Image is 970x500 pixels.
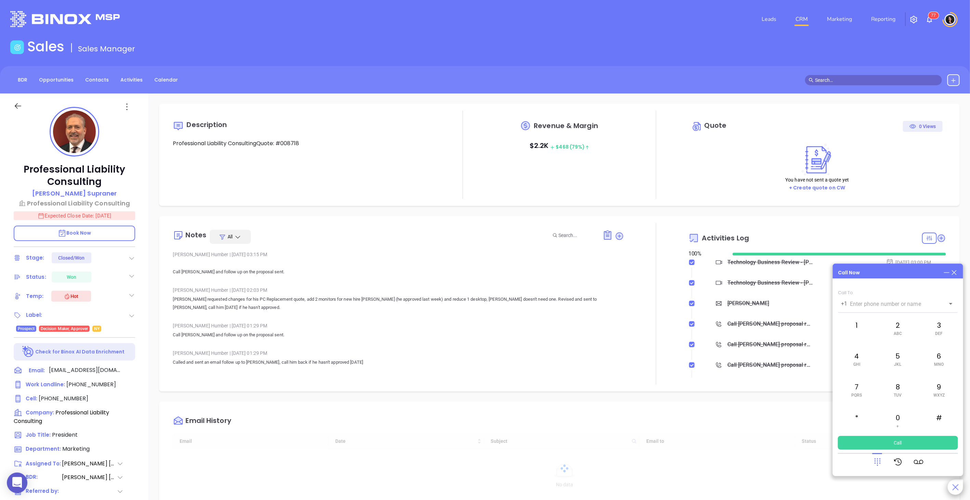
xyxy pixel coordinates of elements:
[933,393,945,398] span: WXYZ
[809,78,814,83] span: search
[852,393,862,398] span: PQRS
[534,122,598,129] span: Revenue & Margin
[150,74,182,86] a: Calendar
[688,250,725,258] div: 100 %
[26,445,61,452] span: Department:
[785,176,849,184] p: You have not sent a quote yet
[26,291,44,301] div: Temp:
[850,300,936,308] input: Enter phone number or name
[26,487,61,496] span: Referred by:
[26,381,65,388] span: Work Landline :
[789,184,845,191] span: + Create quote on CW
[29,366,45,375] span: Email:
[94,325,100,333] span: NY
[78,43,135,54] span: Sales Manager
[838,269,860,276] div: Call Now
[934,13,936,18] span: 7
[173,321,624,331] div: [PERSON_NAME] Humber [DATE] 01:29 PM
[173,249,624,260] div: [PERSON_NAME] Humber [DATE] 03:15 PM
[26,473,61,482] span: BDR:
[35,348,125,355] p: Check for Binox AI Data Enrichment
[894,362,902,367] span: JKL
[920,314,958,342] div: 3
[935,331,943,336] span: DEF
[920,407,958,434] div: #
[759,12,779,26] a: Leads
[173,139,430,148] p: Professional Liability ConsultingQuote: #008718
[815,76,938,84] input: Search…
[550,143,589,150] span: $ 468 (79%)
[14,74,31,86] a: BDR
[173,295,624,312] p: [PERSON_NAME] requested changes for his PC Replacement quote, add 2 monitors for new hire [PERSON...
[692,121,703,132] img: Circle dollar
[841,300,847,308] p: +1
[14,199,135,208] a: Professional Liability Consulting
[230,252,231,257] span: |
[727,360,814,370] div: Call [PERSON_NAME] proposal review - [PERSON_NAME]
[186,120,227,129] span: Description
[926,15,934,24] img: iconNotification
[58,252,85,263] div: Closed/Won
[799,143,836,176] img: Create on CWSell
[185,417,231,426] div: Email History
[894,331,902,336] span: ABC
[929,12,939,19] sup: 77
[58,229,91,236] span: Book Now
[945,14,956,25] img: user
[230,287,231,293] span: |
[886,259,931,266] div: [DATE] 03:00 PM
[897,424,899,428] span: +
[185,232,206,238] div: Notes
[66,380,116,388] span: [PHONE_NUMBER]
[14,163,135,188] p: Professional Liability Consulting
[62,445,90,453] span: Marketing
[35,74,78,86] a: Opportunities
[67,272,76,283] div: Won
[838,436,958,450] button: Call
[727,298,769,309] div: [PERSON_NAME]
[838,314,876,342] div: 1
[173,331,624,339] p: Call [PERSON_NAME] and follow up on the proposal sent.
[10,11,120,27] img: logo
[22,346,34,358] img: Ai-Enrich-DaqCidB-.svg
[868,12,898,26] a: Reporting
[727,319,814,329] div: Call [PERSON_NAME] proposal review - [PERSON_NAME]
[26,253,44,263] div: Stage:
[49,366,121,374] span: [EMAIL_ADDRESS][DOMAIN_NAME]
[787,184,847,192] button: + Create quote on CW
[704,121,727,130] span: Quote
[52,431,78,439] span: President
[14,409,109,425] span: Professional Liability Consulting
[173,348,624,358] div: [PERSON_NAME] Humber [DATE] 01:29 PM
[909,121,936,132] div: 0 Views
[26,310,42,320] div: Label:
[26,460,61,468] span: Assigned To:
[62,460,117,468] span: [PERSON_NAME] [PERSON_NAME]
[530,139,590,153] p: $ 2.2K
[879,345,917,373] div: 5
[879,376,917,403] div: 8
[920,376,958,403] div: 9
[879,314,917,342] div: 2
[838,289,853,296] span: Call To
[727,339,814,350] div: Call [PERSON_NAME] proposal review - [PERSON_NAME]
[838,376,876,403] div: 7
[879,407,917,434] div: 0
[934,362,944,367] span: MNO
[14,211,135,220] p: Expected Close Date: [DATE]
[727,257,814,267] div: Technology Business Review - [PERSON_NAME]
[32,189,117,199] a: [PERSON_NAME] Supraner
[931,13,934,18] span: 7
[559,232,595,239] input: Search...
[26,395,37,402] span: Cell :
[53,110,96,153] img: profile-user
[230,323,231,328] span: |
[41,325,88,333] span: Decision Maker, Approver
[64,292,78,300] div: Hot
[793,12,811,26] a: CRM
[173,285,624,295] div: [PERSON_NAME] Humber [DATE] 02:03 PM
[27,38,64,55] h1: Sales
[39,395,88,402] span: [PHONE_NUMBER]
[26,272,46,282] div: Status:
